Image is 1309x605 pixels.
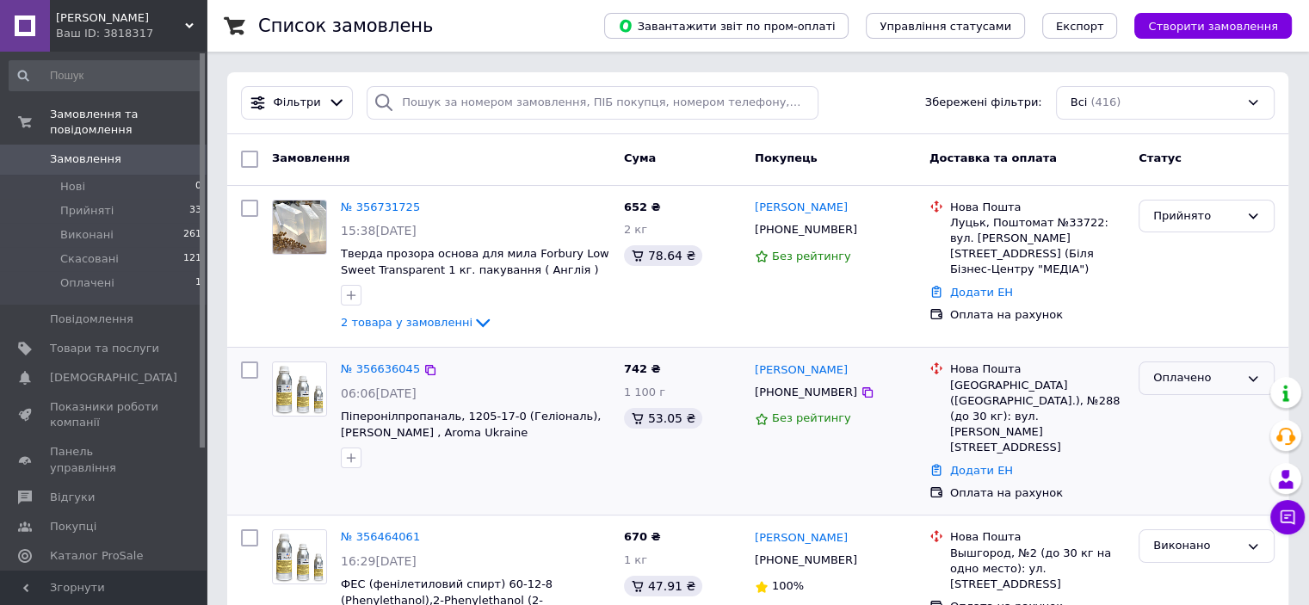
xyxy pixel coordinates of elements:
a: [PERSON_NAME] [755,200,848,216]
span: Прийняті [60,203,114,219]
span: 2 товара у замовленні [341,316,472,329]
span: 16:29[DATE] [341,554,417,568]
a: № 356464061 [341,530,420,543]
h1: Список замовлень [258,15,433,36]
span: 1 кг [624,553,647,566]
div: Оплачено [1153,369,1239,387]
span: Виконані [60,227,114,243]
div: Прийнято [1153,207,1239,225]
span: Завантажити звіт по пром-оплаті [618,18,835,34]
span: Оплачені [60,275,114,291]
span: 33 [189,203,201,219]
a: № 356731725 [341,201,420,213]
a: № 356636045 [341,362,420,375]
span: 06:06[DATE] [341,386,417,400]
a: Тверда прозора основа для мила Forbury Low Sweet Transparent 1 кг. пакування ( Англія ) [PERSON_N... [341,247,609,292]
span: Повідомлення [50,312,133,327]
span: 742 ₴ [624,362,661,375]
div: Виконано [1153,537,1239,555]
span: Створити замовлення [1148,20,1278,33]
span: Замовлення [272,151,349,164]
div: 78.64 ₴ [624,245,702,266]
span: 670 ₴ [624,530,661,543]
button: Управління статусами [866,13,1025,39]
div: Вышгород, №2 (до 30 кг на одно место): ул. [STREET_ADDRESS] [950,546,1125,593]
span: Панель управління [50,444,159,475]
div: [GEOGRAPHIC_DATA] ([GEOGRAPHIC_DATA].), №288 (до 30 кг): вул. [PERSON_NAME][STREET_ADDRESS] [950,378,1125,456]
div: Луцьк, Поштомат №33722: вул. [PERSON_NAME][STREET_ADDRESS] (Біля Бізнес-Центру "МЕДІА") [950,215,1125,278]
a: Фото товару [272,529,327,584]
span: Скасовані [60,251,119,267]
span: Відгуки [50,490,95,505]
div: Ваш ID: 3818317 [56,26,207,41]
a: Фото товару [272,361,327,417]
span: 261 [183,227,201,243]
span: 15:38[DATE] [341,224,417,238]
span: (416) [1090,96,1121,108]
a: Фото товару [272,200,327,255]
a: [PERSON_NAME] [755,362,848,379]
span: Товари та послуги [50,341,159,356]
button: Створити замовлення [1134,13,1292,39]
a: 2 товара у замовленні [341,316,493,329]
img: Фото товару [273,530,326,583]
span: Без рейтингу [772,250,851,262]
span: Покупці [50,519,96,534]
a: Піперонілпропаналь, 1205-17-0 (Геліональ), [PERSON_NAME] , Aroma Ukraine [341,410,601,439]
span: Покупець [755,151,818,164]
img: Фото товару [273,201,326,254]
span: Збережені фільтри: [925,95,1042,111]
span: Статус [1139,151,1182,164]
button: Експорт [1042,13,1118,39]
span: 652 ₴ [624,201,661,213]
div: Нова Пошта [950,200,1125,215]
div: Оплата на рахунок [950,307,1125,323]
span: Замовлення [50,151,121,167]
input: Пошук за номером замовлення, ПІБ покупця, номером телефону, Email, номером накладної [367,86,818,120]
div: 53.05 ₴ [624,408,702,429]
a: Створити замовлення [1117,19,1292,32]
img: Фото товару [273,362,326,416]
span: Каталог ProSale [50,548,143,564]
button: Завантажити звіт по пром-оплаті [604,13,849,39]
div: 47.91 ₴ [624,576,702,596]
span: [DEMOGRAPHIC_DATA] [50,370,177,386]
span: Замовлення та повідомлення [50,107,207,138]
span: АРОМА ЮКРЕЙН [56,10,185,26]
div: [PHONE_NUMBER] [751,219,861,241]
span: Всі [1071,95,1088,111]
span: Показники роботи компанії [50,399,159,430]
span: Фільтри [274,95,321,111]
span: 0 [195,179,201,194]
span: 100% [772,579,804,592]
span: Нові [60,179,85,194]
button: Чат з покупцем [1270,500,1305,534]
span: 1 100 г [624,386,665,398]
span: 121 [183,251,201,267]
span: Експорт [1056,20,1104,33]
div: Нова Пошта [950,361,1125,377]
a: Додати ЕН [950,286,1013,299]
span: 2 кг [624,223,647,236]
div: [PHONE_NUMBER] [751,381,861,404]
a: [PERSON_NAME] [755,530,848,546]
input: Пошук [9,60,203,91]
div: [PHONE_NUMBER] [751,549,861,571]
span: Управління статусами [880,20,1011,33]
span: 1 [195,275,201,291]
div: Оплата на рахунок [950,485,1125,501]
a: Додати ЕН [950,464,1013,477]
span: Без рейтингу [772,411,851,424]
span: Cума [624,151,656,164]
span: Доставка та оплата [929,151,1057,164]
div: Нова Пошта [950,529,1125,545]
